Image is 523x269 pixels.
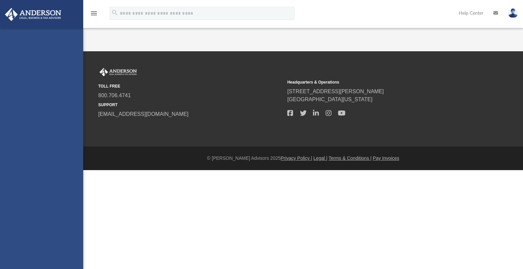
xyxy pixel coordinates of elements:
[98,83,283,89] small: TOLL FREE
[83,155,523,162] div: © [PERSON_NAME] Advisors 2025
[98,93,131,98] a: 800.706.4741
[3,8,63,21] img: Anderson Advisors Platinum Portal
[287,97,373,102] a: [GEOGRAPHIC_DATA][US_STATE]
[90,9,98,17] i: menu
[111,9,119,16] i: search
[373,155,399,161] a: Pay Invoices
[287,79,472,85] small: Headquarters & Operations
[508,8,518,18] img: User Pic
[90,13,98,17] a: menu
[281,155,312,161] a: Privacy Policy |
[287,89,384,94] a: [STREET_ADDRESS][PERSON_NAME]
[98,68,138,77] img: Anderson Advisors Platinum Portal
[329,155,372,161] a: Terms & Conditions |
[314,155,328,161] a: Legal |
[98,102,283,108] small: SUPPORT
[98,111,188,117] a: [EMAIL_ADDRESS][DOMAIN_NAME]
